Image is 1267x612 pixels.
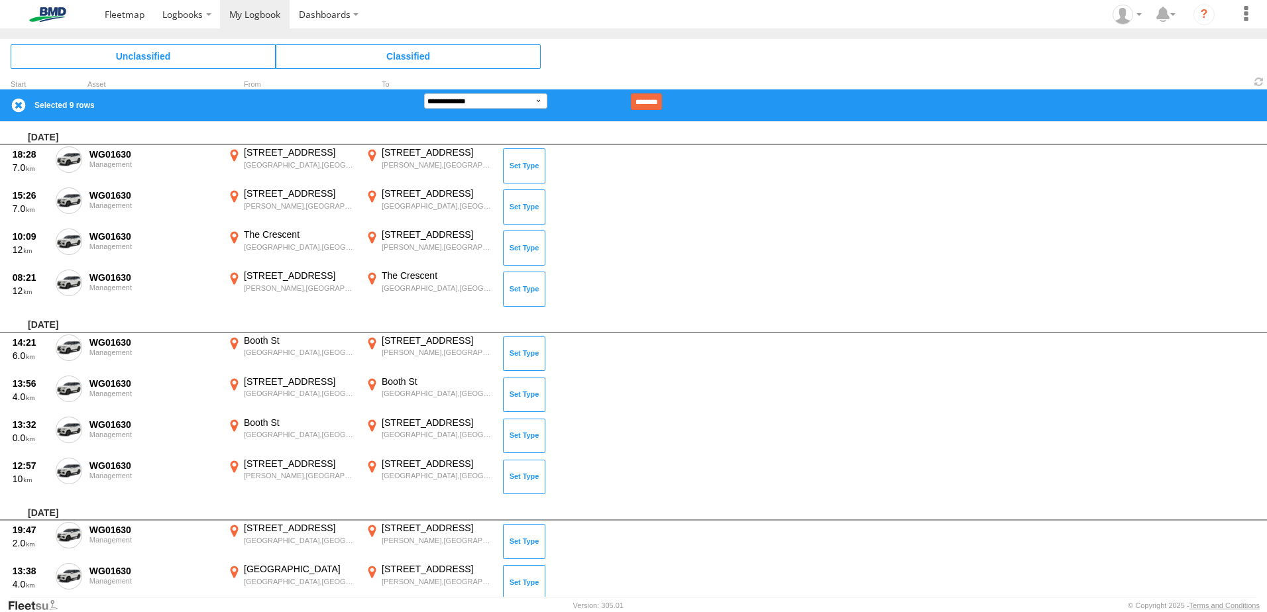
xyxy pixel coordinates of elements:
div: 12 [13,244,48,256]
div: Management [89,389,218,397]
div: Management [89,348,218,356]
div: WG01630 [89,419,218,431]
label: Clear Selection [11,97,27,113]
span: Click to view Unclassified Trips [11,44,276,68]
div: Management [89,431,218,438]
div: [GEOGRAPHIC_DATA],[GEOGRAPHIC_DATA] [382,430,494,439]
button: Click to Set [503,272,545,306]
div: 13:38 [13,565,48,577]
div: [STREET_ADDRESS] [382,458,494,470]
div: WG01630 [89,378,218,389]
div: [PERSON_NAME],[GEOGRAPHIC_DATA] [244,283,356,293]
button: Click to Set [503,419,545,453]
div: WG01630 [89,272,218,283]
div: [GEOGRAPHIC_DATA],[GEOGRAPHIC_DATA] [244,536,356,545]
label: Click to View Event Location [225,229,358,267]
button: Click to Set [503,336,545,371]
div: WG01630 [89,565,218,577]
div: [PERSON_NAME],[GEOGRAPHIC_DATA] [244,201,356,211]
div: [GEOGRAPHIC_DATA],[GEOGRAPHIC_DATA] [244,577,356,586]
div: [PERSON_NAME],[GEOGRAPHIC_DATA] [244,471,356,480]
div: 08:21 [13,272,48,283]
div: 4.0 [13,578,48,590]
div: Management [89,160,218,168]
div: [GEOGRAPHIC_DATA],[GEOGRAPHIC_DATA] [244,348,356,357]
div: 15:26 [13,189,48,201]
button: Click to Set [503,230,545,265]
div: WG01630 [89,189,218,201]
div: [PERSON_NAME],[GEOGRAPHIC_DATA] [382,348,494,357]
div: WG01630 [89,230,218,242]
div: 7.0 [13,203,48,215]
div: [STREET_ADDRESS] [382,229,494,240]
div: The Crescent [382,270,494,281]
div: [GEOGRAPHIC_DATA],[GEOGRAPHIC_DATA] [244,430,356,439]
div: 12 [13,285,48,297]
button: Click to Set [503,565,545,599]
button: Click to Set [503,189,545,224]
div: The Crescent [244,229,356,240]
span: Refresh [1251,76,1267,88]
div: [STREET_ADDRESS] [244,187,356,199]
label: Click to View Event Location [225,187,358,226]
div: [STREET_ADDRESS] [244,270,356,281]
div: 6.0 [13,350,48,362]
a: Visit our Website [7,599,68,612]
label: Click to View Event Location [363,334,496,373]
label: Click to View Event Location [363,146,496,185]
label: Click to View Event Location [225,522,358,560]
div: WG01630 [89,148,218,160]
div: 10 [13,473,48,485]
button: Click to Set [503,460,545,494]
div: Management [89,283,218,291]
div: To [363,81,496,88]
div: 12:57 [13,460,48,472]
span: Click to view Classified Trips [276,44,541,68]
label: Click to View Event Location [363,229,496,267]
div: [GEOGRAPHIC_DATA],[GEOGRAPHIC_DATA] [382,201,494,211]
label: Click to View Event Location [225,417,358,455]
div: [GEOGRAPHIC_DATA],[GEOGRAPHIC_DATA] [382,389,494,398]
label: Click to View Event Location [363,522,496,560]
div: Booth St [382,376,494,387]
div: [PERSON_NAME],[GEOGRAPHIC_DATA] [382,577,494,586]
div: [STREET_ADDRESS] [382,563,494,575]
div: [STREET_ADDRESS] [382,522,494,534]
div: [STREET_ADDRESS] [244,376,356,387]
button: Click to Set [503,378,545,412]
label: Click to View Event Location [363,563,496,601]
div: 2.0 [13,537,48,549]
div: Asset [87,81,220,88]
div: WG01630 [89,336,218,348]
div: [GEOGRAPHIC_DATA],[GEOGRAPHIC_DATA] [244,242,356,252]
div: [PERSON_NAME],[GEOGRAPHIC_DATA] [382,242,494,252]
div: [GEOGRAPHIC_DATA],[GEOGRAPHIC_DATA] [382,471,494,480]
div: [STREET_ADDRESS] [382,146,494,158]
div: 18:28 [13,148,48,160]
label: Click to View Event Location [225,458,358,496]
div: [PERSON_NAME],[GEOGRAPHIC_DATA] [382,536,494,545]
div: 13:56 [13,378,48,389]
div: Timothy Davis [1108,5,1146,25]
div: 10:09 [13,230,48,242]
div: WG01630 [89,460,218,472]
div: © Copyright 2025 - [1128,601,1260,609]
div: Click to Sort [11,81,50,88]
div: Booth St [244,334,356,346]
div: Booth St [244,417,356,429]
label: Click to View Event Location [363,187,496,226]
div: 19:47 [13,524,48,536]
label: Click to View Event Location [225,563,358,601]
label: Click to View Event Location [225,146,358,185]
div: Version: 305.01 [573,601,624,609]
div: [GEOGRAPHIC_DATA] [244,563,356,575]
div: Management [89,577,218,585]
div: [PERSON_NAME],[GEOGRAPHIC_DATA] [382,160,494,170]
img: bmd-logo.svg [13,7,82,22]
label: Click to View Event Location [225,270,358,308]
div: Management [89,472,218,480]
button: Click to Set [503,148,545,183]
div: [GEOGRAPHIC_DATA],[GEOGRAPHIC_DATA] [382,283,494,293]
label: Click to View Event Location [225,376,358,414]
div: Management [89,242,218,250]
